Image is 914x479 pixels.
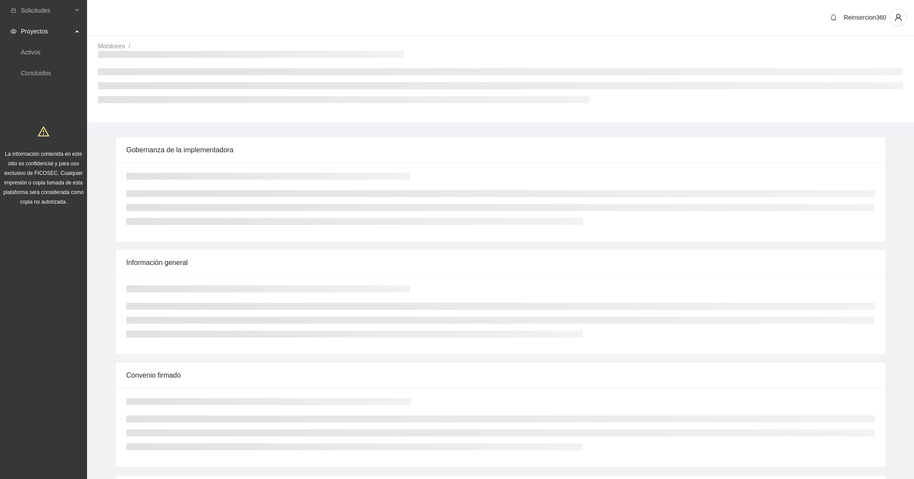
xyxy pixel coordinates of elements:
span: Proyectos [21,23,72,40]
span: Solicitudes [21,2,72,19]
button: bell [827,10,840,24]
span: warning [38,126,49,137]
span: user [890,13,907,21]
div: Gobernanza de la implementadora [126,137,875,162]
span: Reinsercion360 [844,14,886,21]
a: Concluidos [21,70,51,77]
span: inbox [10,7,17,13]
a: Monitoreo [98,43,125,50]
span: eye [10,28,17,34]
div: Convenio firmado [126,363,875,388]
a: Activos [21,49,40,56]
span: bell [827,14,840,21]
span: La información contenida en este sitio es confidencial y para uso exclusivo de FICOSEC. Cualquier... [3,151,84,205]
span: / [128,43,130,50]
button: user [890,9,907,26]
div: Información general [126,250,875,275]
